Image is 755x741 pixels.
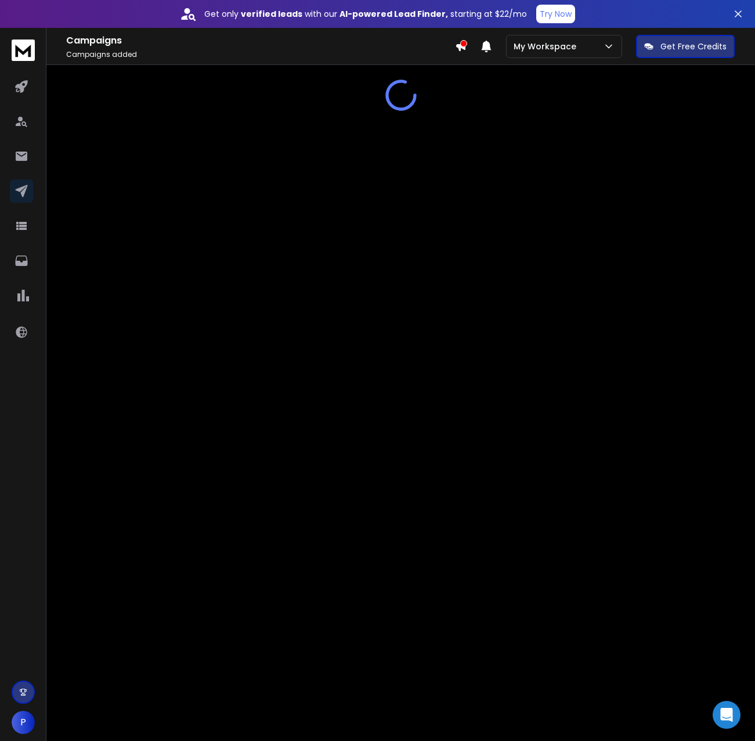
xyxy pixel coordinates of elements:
[12,711,35,734] button: P
[713,701,740,729] div: Open Intercom Messenger
[660,41,727,52] p: Get Free Credits
[636,35,735,58] button: Get Free Credits
[540,8,572,20] p: Try Now
[241,8,302,20] strong: verified leads
[204,8,527,20] p: Get only with our starting at $22/mo
[66,50,455,59] p: Campaigns added
[536,5,575,23] button: Try Now
[339,8,448,20] strong: AI-powered Lead Finder,
[12,39,35,61] img: logo
[514,41,581,52] p: My Workspace
[66,34,455,48] h1: Campaigns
